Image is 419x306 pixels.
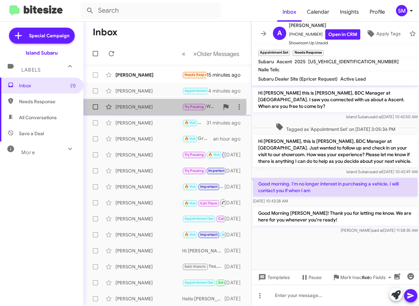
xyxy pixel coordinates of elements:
[341,228,418,233] span: [PERSON_NAME] [DATE] 11:58:35 AM
[21,67,41,73] span: Labels
[115,167,182,174] div: [PERSON_NAME]
[225,183,246,190] div: [DATE]
[29,32,69,39] span: Special Campaign
[277,28,282,39] span: A
[115,183,182,190] div: [PERSON_NAME]
[360,28,406,40] button: Apply Tags
[178,47,243,61] nav: Page navigation example
[93,27,117,38] h1: Inbox
[257,271,290,283] span: Templates
[182,50,185,58] span: «
[376,28,401,40] span: Apply Tags
[184,137,196,141] span: 🔥 Hot
[115,104,182,110] div: [PERSON_NAME]
[206,72,246,78] div: 15 minutes ago
[182,103,219,111] div: We look forward to hearing from you!
[182,198,225,207] div: That's great to hear! Are you available to stop by this weekend to finalize your deal?
[182,247,225,254] div: Hi [PERSON_NAME]! Thank you for getting back to me. I would love to assist you with getting into ...
[193,50,197,58] span: »
[370,114,382,119] span: said at
[225,247,246,254] div: [DATE]
[115,231,182,238] div: [PERSON_NAME]
[182,71,206,79] div: Ok but low inventory in used outbacks
[208,153,220,157] span: 🔥 Hot
[302,2,335,22] a: Calendar
[225,199,246,206] div: [DATE]
[225,263,246,270] div: [DATE]
[70,82,76,89] span: (1)
[19,114,57,121] span: All Conversations
[372,228,383,233] span: said at
[182,167,225,174] div: Ok
[182,295,225,302] div: Hello [PERSON_NAME]! Thankyou for getting back to me. I am so sorry to hear that you had a less t...
[396,5,407,16] div: SM
[325,29,360,40] a: Open in CRM
[327,271,375,283] button: Mark Inactive
[200,184,218,189] span: Important
[253,135,418,167] p: Hi [PERSON_NAME], this is [PERSON_NAME], BDC Manager at [GEOGRAPHIC_DATA]. Just wanted to follow ...
[295,59,306,65] span: 2025
[21,150,35,155] span: More
[184,201,196,205] span: 🔥 Hot
[184,280,214,285] span: Appointment Set
[115,279,182,286] div: [PERSON_NAME]
[364,2,390,22] a: Profile
[19,82,76,89] span: Inbox
[346,169,418,174] span: Island Subaru [DATE] 10:42:49 AM
[184,121,196,125] span: 🔥 Hot
[9,28,75,44] a: Special Campaign
[184,153,204,157] span: Try Pausing
[346,114,418,119] span: Island Subaru [DATE] 10:42:50 AM
[253,178,418,196] p: Good morning. I'm no longer interest in purchasing a vehicle. I will contact you if when I am
[253,207,418,226] p: Good Morning [PERSON_NAME]! Thank you for letting me know. We are here for you whenever you're re...
[258,67,280,73] span: Naile Telic
[340,271,370,283] span: Mark Inactive
[184,184,196,189] span: 🔥 Hot
[182,87,208,95] div: Good Morning [PERSON_NAME]! Thank you for letting me know. We are here for you whenever you're re...
[200,201,218,205] span: Call Them
[218,280,226,285] span: Sold
[208,168,226,173] span: Important
[26,50,58,56] div: Island Subaru
[184,105,204,109] span: Try Pausing
[184,168,204,173] span: Try Pausing
[184,264,206,269] span: Sold Historic
[115,88,182,94] div: [PERSON_NAME]
[258,76,338,82] span: Subaru Dealer Site (Epricer Request)
[225,231,246,238] div: [DATE]
[371,169,382,174] span: said at
[252,285,419,306] div: Verified by Zero Phishing
[213,136,246,142] div: an hour ago
[309,271,322,283] span: Pause
[200,232,218,237] span: Important
[222,232,251,237] span: Appointment Set
[115,72,182,78] div: [PERSON_NAME]
[224,153,242,157] span: Important
[289,21,360,29] span: [PERSON_NAME]
[289,29,360,40] span: [PHONE_NUMBER]
[253,87,418,112] p: Hi [PERSON_NAME] this is [PERSON_NAME], BDC Manager at [GEOGRAPHIC_DATA]. I saw you connected wit...
[225,167,246,174] div: [DATE]
[182,119,206,127] div: Great! See you then!
[206,120,246,126] div: 31 minutes ago
[208,88,246,94] div: 4 minutes ago
[81,3,221,19] input: Search
[273,123,398,133] span: Tagged as 'Appointment Set' on [DATE] 3:05:36 PM
[277,2,302,22] a: Inbox
[182,263,225,270] div: Yes, we now have the Forester Hyrbid. We have some here at our showroom available to test drive!
[218,216,236,221] span: Call Them
[189,47,243,61] button: Next
[225,295,246,302] div: [DATE]
[225,279,246,286] div: [DATE]
[253,198,288,203] span: [DATE] 10:43:28 AM
[182,279,225,286] div: Thanks! A little embarrassing because I thought this was the number lol. Enjoy the day and I will
[356,271,399,283] button: Auto Fields
[184,89,214,93] span: Appointment Set
[19,98,76,105] span: Needs Response
[362,271,394,283] span: Auto Fields
[182,231,225,238] div: Yes!
[295,271,327,283] button: Pause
